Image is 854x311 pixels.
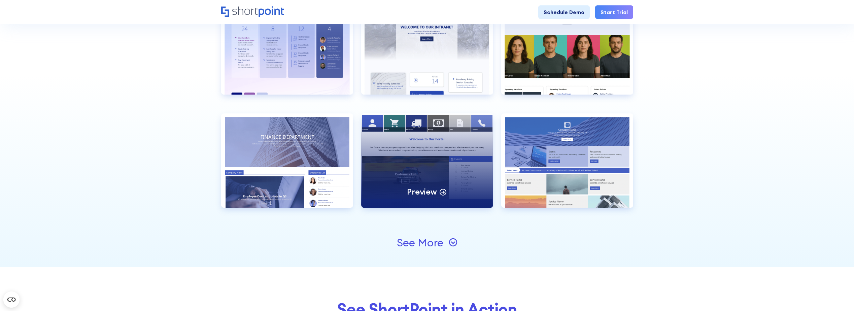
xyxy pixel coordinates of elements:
[221,113,353,218] a: Intranet Layout
[221,0,353,105] a: HR 7
[361,0,493,105] a: HR 8
[595,5,633,19] a: Start Trial
[501,113,633,218] a: Intranet Layout 3
[820,279,854,311] iframe: Chat Widget
[501,0,633,105] a: HR 9
[397,237,443,248] div: See More
[538,5,590,19] a: Schedule Demo
[361,113,493,218] a: Intranet Layout 2Preview
[407,186,437,197] p: Preview
[221,6,284,18] a: Home
[3,291,20,308] button: Open CMP widget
